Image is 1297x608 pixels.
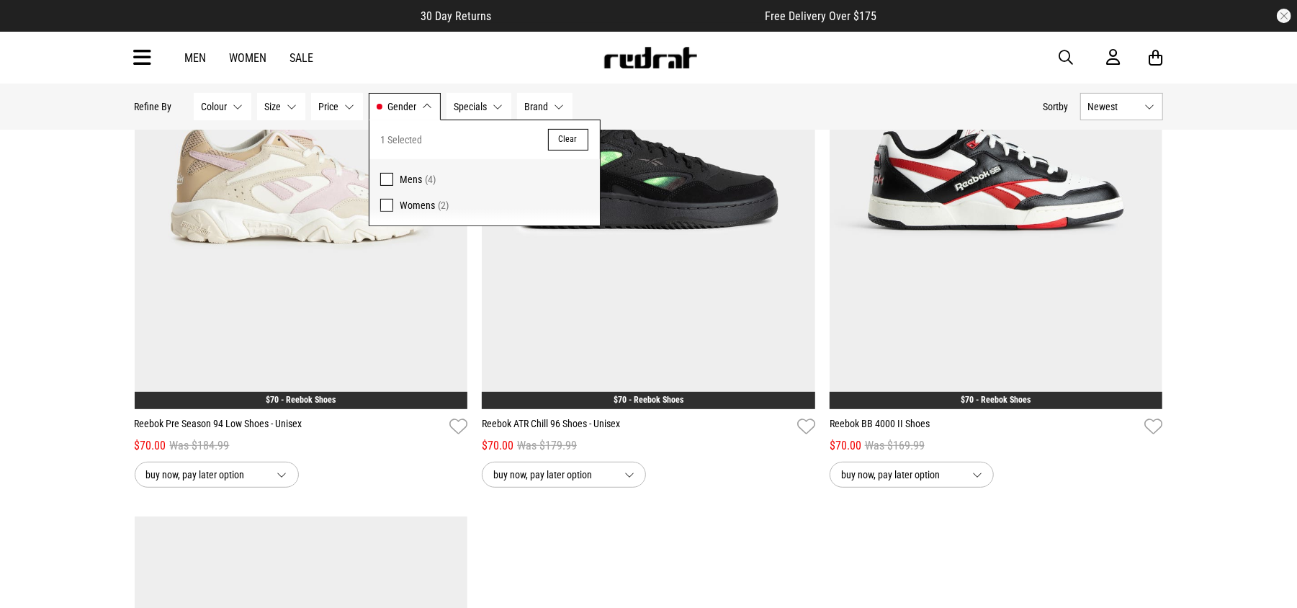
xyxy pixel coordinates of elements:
a: Women [230,51,267,65]
span: Gender [388,101,417,112]
iframe: Customer reviews powered by Trustpilot [520,9,736,23]
img: Redrat logo [603,47,698,68]
span: buy now, pay later option [146,466,266,483]
span: $70.00 [135,437,166,455]
button: Newest [1080,93,1163,120]
span: 30 Day Returns [421,9,491,23]
span: by [1059,101,1069,112]
button: buy now, pay later option [135,462,299,488]
span: buy now, pay later option [493,466,613,483]
span: Newest [1088,101,1139,112]
button: Specials [446,93,511,120]
span: Was $179.99 [517,437,577,455]
span: (4) [426,174,436,185]
button: Gender [369,93,441,120]
a: Reebok BB 4000 II Shoes [830,416,1139,437]
button: Sortby [1044,98,1069,115]
span: Mens [400,174,423,185]
span: Free Delivery Over $175 [765,9,876,23]
span: (2) [439,200,449,211]
a: Reebok ATR Chill 96 Shoes - Unisex [482,416,791,437]
button: Price [311,93,363,120]
span: buy now, pay later option [841,466,961,483]
button: buy now, pay later option [830,462,994,488]
a: $70 - Reebok Shoes [614,395,683,405]
a: Sale [290,51,314,65]
p: Refine By [135,101,172,112]
span: Price [319,101,339,112]
div: Gender [369,120,601,226]
span: Size [265,101,282,112]
button: Size [257,93,305,120]
a: Men [185,51,207,65]
span: 1 Selected [381,131,423,148]
button: Colour [194,93,251,120]
span: $70.00 [830,437,861,455]
a: $70 - Reebok Shoes [961,395,1031,405]
a: Reebok Pre Season 94 Low Shoes - Unisex [135,416,444,437]
button: Brand [517,93,573,120]
span: Womens [400,200,436,211]
a: $70 - Reebok Shoes [266,395,336,405]
span: Was $184.99 [170,437,230,455]
span: $70.00 [482,437,513,455]
button: Open LiveChat chat widget [12,6,55,49]
span: Specials [454,101,488,112]
span: Colour [202,101,228,112]
button: buy now, pay later option [482,462,646,488]
span: Was $169.99 [865,437,925,455]
span: Brand [525,101,549,112]
button: Clear [548,129,588,151]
